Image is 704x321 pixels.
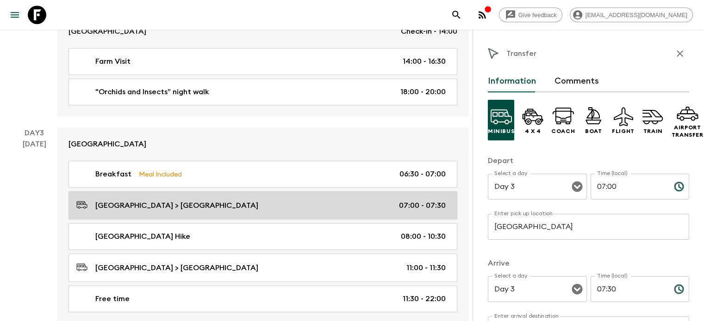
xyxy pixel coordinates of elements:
[95,86,209,97] p: "Orchids and Insects” night walk
[585,127,602,135] p: Boat
[69,139,146,150] p: [GEOGRAPHIC_DATA]
[571,180,584,193] button: Open
[494,170,527,177] label: Select a day
[95,231,190,242] p: [GEOGRAPHIC_DATA] Hike
[69,223,457,250] a: [GEOGRAPHIC_DATA] Hike08:00 - 10:30
[597,272,627,280] label: Time (local)
[499,7,562,22] a: Give feedback
[406,262,446,273] p: 11:00 - 11:30
[139,169,182,179] p: Meal Included
[95,293,130,304] p: Free time
[494,312,559,320] label: Enter arrival destination
[95,200,258,211] p: [GEOGRAPHIC_DATA] > [GEOGRAPHIC_DATA]
[399,200,446,211] p: 07:00 - 07:30
[643,127,663,135] p: Train
[488,155,689,166] p: Depart
[447,6,466,24] button: search adventures
[670,177,688,196] button: Choose time, selected time is 7:00 AM
[570,7,693,22] div: [EMAIL_ADDRESS][DOMAIN_NAME]
[494,210,553,218] label: Enter pick up location
[6,6,24,24] button: menu
[69,26,146,37] p: [GEOGRAPHIC_DATA]
[69,79,457,105] a: "Orchids and Insects” night walk18:00 - 20:00
[57,127,468,161] a: [GEOGRAPHIC_DATA]
[494,272,527,280] label: Select a day
[551,127,575,135] p: Coach
[401,231,446,242] p: 08:00 - 10:30
[403,293,446,304] p: 11:30 - 22:00
[597,170,627,177] label: Time (local)
[591,276,667,302] input: hh:mm
[69,285,457,312] a: Free time11:30 - 22:00
[95,56,131,67] p: Farm Visit
[488,127,514,135] p: Minibus
[513,12,562,18] span: Give feedback
[571,283,584,296] button: Open
[69,161,457,188] a: BreakfastMeal Included06:30 - 07:00
[403,56,446,67] p: 14:00 - 16:30
[488,70,536,92] button: Information
[612,127,635,135] p: Flight
[69,48,457,75] a: Farm Visit14:00 - 16:30
[672,124,704,139] p: Airport Transfer
[554,70,599,92] button: Comments
[525,127,541,135] p: 4 x 4
[399,169,446,180] p: 06:30 - 07:00
[580,12,692,18] span: [EMAIL_ADDRESS][DOMAIN_NAME]
[11,127,57,139] p: Day 3
[57,15,468,48] a: [GEOGRAPHIC_DATA]Check-in - 14:00
[400,86,446,97] p: 18:00 - 20:00
[506,48,536,59] p: Transfer
[69,191,457,219] a: [GEOGRAPHIC_DATA] > [GEOGRAPHIC_DATA]07:00 - 07:30
[401,26,457,37] p: Check-in - 14:00
[69,254,457,282] a: [GEOGRAPHIC_DATA] > [GEOGRAPHIC_DATA]11:00 - 11:30
[591,174,667,200] input: hh:mm
[95,169,131,180] p: Breakfast
[670,280,688,298] button: Choose time, selected time is 7:30 AM
[95,262,258,273] p: [GEOGRAPHIC_DATA] > [GEOGRAPHIC_DATA]
[488,258,689,269] p: Arrive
